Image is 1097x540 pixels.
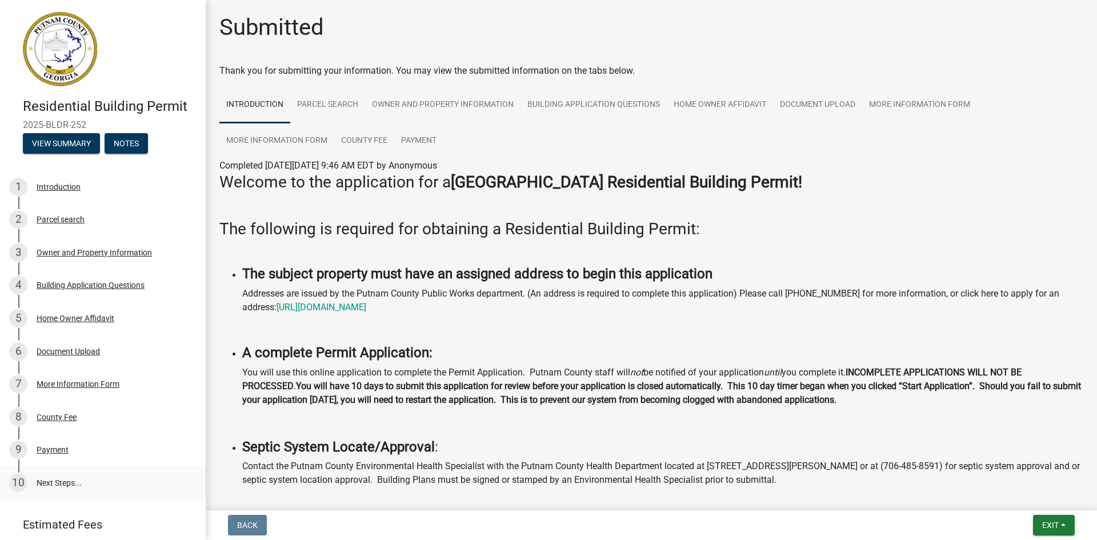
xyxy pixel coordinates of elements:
[37,347,100,355] div: Document Upload
[365,87,521,123] a: Owner and Property Information
[237,521,258,530] span: Back
[242,367,1022,391] strong: INCOMPLETE APPLICATIONS WILL NOT BE PROCESSED
[242,345,433,361] strong: A complete Permit Application:
[764,367,782,378] i: until
[1042,521,1059,530] span: Exit
[37,314,114,322] div: Home Owner Affidavit
[9,342,27,361] div: 6
[37,380,119,388] div: More Information Form
[630,367,643,378] i: not
[9,210,27,229] div: 2
[219,173,1083,192] h3: Welcome to the application for a
[9,408,27,426] div: 8
[242,266,712,282] strong: The subject property must have an assigned address to begin this application
[521,87,667,123] a: Building Application Questions
[334,123,394,159] a: County Fee
[219,219,1083,239] h3: The following is required for obtaining a Residential Building Permit:
[9,178,27,196] div: 1
[37,281,145,289] div: Building Application Questions
[277,302,366,313] a: [URL][DOMAIN_NAME]
[105,133,148,154] button: Notes
[23,139,100,149] wm-modal-confirm: Summary
[37,249,152,257] div: Owner and Property Information
[451,173,802,191] strong: [GEOGRAPHIC_DATA] Residential Building Permit!
[773,87,862,123] a: Document Upload
[23,12,97,86] img: Putnam County, Georgia
[242,459,1083,487] p: Contact the Putnam County Environmental Health Specialist with the Putnam County Health Departmen...
[23,98,197,115] h4: Residential Building Permit
[9,474,27,492] div: 10
[242,381,1081,405] strong: You will have 10 days to submit this application for review before your application is closed aut...
[242,287,1083,314] p: Addresses are issued by the Putnam County Public Works department. (An address is required to com...
[9,513,187,536] a: Estimated Fees
[242,439,435,455] strong: Septic System Locate/Approval
[105,139,148,149] wm-modal-confirm: Notes
[290,87,365,123] a: Parcel search
[219,14,324,41] h1: Submitted
[242,366,1083,407] p: You will use this online application to complete the Permit Application. Putnam County staff will...
[9,276,27,294] div: 4
[219,87,290,123] a: Introduction
[37,446,69,454] div: Payment
[228,515,267,535] button: Back
[37,183,81,191] div: Introduction
[1033,515,1075,535] button: Exit
[862,87,977,123] a: More Information Form
[9,441,27,459] div: 9
[9,375,27,393] div: 7
[9,243,27,262] div: 3
[23,119,183,130] span: 2025-BLDR-252
[37,215,85,223] div: Parcel search
[242,439,1083,455] h4: :
[667,87,773,123] a: Home Owner Affidavit
[219,160,437,171] span: Completed [DATE][DATE] 9:46 AM EDT by Anonymous
[219,123,334,159] a: More Information Form
[219,64,1083,78] div: Thank you for submitting your information. You may view the submitted information on the tabs below.
[394,123,443,159] a: Payment
[9,309,27,327] div: 5
[23,133,100,154] button: View Summary
[37,413,77,421] div: County Fee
